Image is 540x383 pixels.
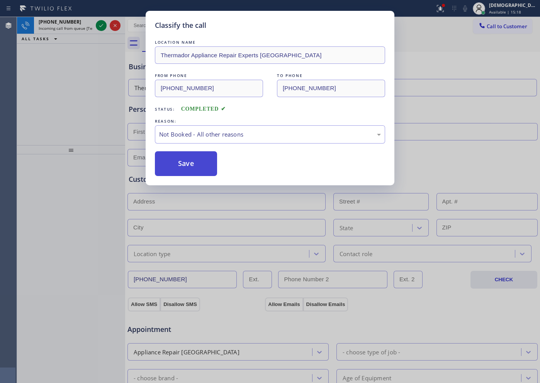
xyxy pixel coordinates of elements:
div: REASON: [155,117,385,125]
h5: Classify the call [155,20,206,31]
div: LOCATION NAME [155,38,385,46]
input: From phone [155,80,263,97]
span: COMPLETED [181,106,226,112]
span: Status: [155,106,175,112]
input: To phone [277,80,385,97]
button: Save [155,151,217,176]
div: Not Booked - All other reasons [159,130,381,139]
div: TO PHONE [277,72,385,80]
div: FROM PHONE [155,72,263,80]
